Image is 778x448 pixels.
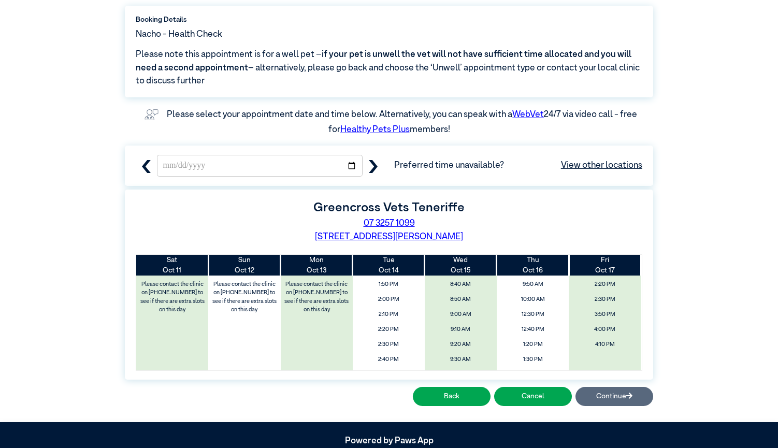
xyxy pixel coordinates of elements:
span: 12:30 PM [500,308,566,321]
span: 1:30 PM [500,353,566,366]
label: Please contact the clinic on [PHONE_NUMBER] to see if there are extra slots on this day [281,278,352,316]
span: 1:20 PM [500,338,566,351]
span: 2:30 PM [356,338,422,351]
span: 9:10 AM [428,323,494,336]
span: 9:30 AM [428,353,494,366]
span: 4:10 PM [572,338,638,351]
th: Oct 11 [136,255,208,276]
span: 4:00 PM [356,368,422,381]
span: 10:20 AM [428,368,494,381]
span: 1:50 PM [356,278,422,291]
span: 2:30 PM [572,293,638,306]
span: 2:40 PM [356,353,422,366]
span: 2:10 PM [356,308,422,321]
span: 2:00 PM [500,368,566,381]
span: Please note this appointment is for a well pet – – alternatively, please go back and choose the ‘... [136,48,642,88]
span: Preferred time unavailable? [394,159,642,172]
span: 12:40 PM [500,323,566,336]
a: View other locations [561,159,642,172]
span: 2:20 PM [572,278,638,291]
span: Nacho - Health Check [136,28,222,41]
span: 2:00 PM [356,293,422,306]
label: Please contact the clinic on [PHONE_NUMBER] to see if there are extra slots on this day [137,278,208,316]
a: [STREET_ADDRESS][PERSON_NAME] [315,233,463,241]
span: 4:00 PM [572,323,638,336]
span: 8:50 AM [428,293,494,306]
span: 3:50 PM [572,308,638,321]
a: Healthy Pets Plus [340,125,410,134]
th: Oct 14 [353,255,425,276]
label: Booking Details [136,15,642,25]
span: 9:50 AM [500,278,566,291]
button: Back [413,387,491,406]
button: Cancel [494,387,572,406]
span: 2:20 PM [356,323,422,336]
a: WebVet [512,110,544,119]
span: 8:40 AM [428,278,494,291]
img: vet [141,106,162,123]
label: Please contact the clinic on [PHONE_NUMBER] to see if there are extra slots on this day [209,278,280,316]
label: Greencross Vets Teneriffe [313,201,465,214]
label: Please select your appointment date and time below. Alternatively, you can speak with a 24/7 via ... [167,110,639,135]
th: Oct 12 [208,255,280,276]
th: Oct 15 [425,255,497,276]
th: Oct 17 [569,255,641,276]
span: if your pet is unwell the vet will not have sufficient time allocated and you will need a second ... [136,50,631,73]
span: 9:00 AM [428,308,494,321]
th: Oct 16 [497,255,569,276]
th: Oct 13 [281,255,353,276]
a: 07 3257 1099 [364,219,415,228]
span: 10:00 AM [500,293,566,306]
h5: Powered by Paws App [125,436,653,446]
span: 9:20 AM [428,338,494,351]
